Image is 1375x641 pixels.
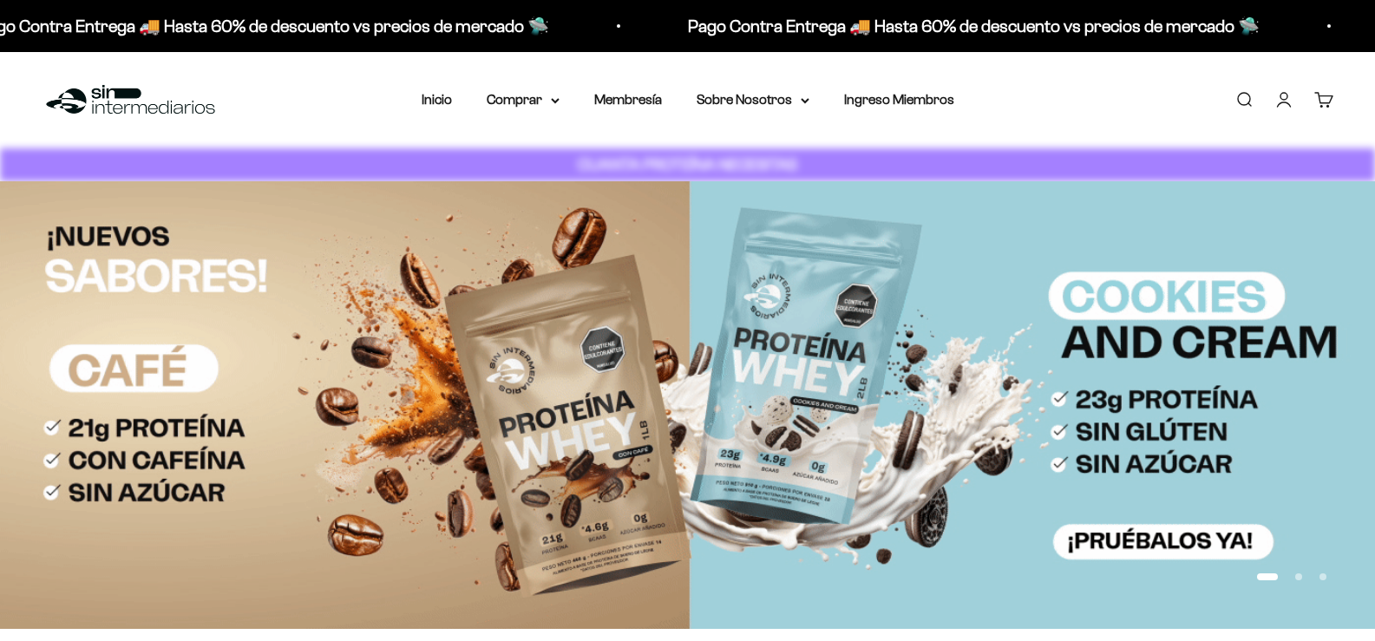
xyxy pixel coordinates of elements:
[422,92,452,107] a: Inicio
[594,92,662,107] a: Membresía
[686,12,1258,40] p: Pago Contra Entrega 🚚 Hasta 60% de descuento vs precios de mercado 🛸
[844,92,954,107] a: Ingreso Miembros
[697,88,809,111] summary: Sobre Nosotros
[487,88,560,111] summary: Comprar
[578,155,797,173] strong: CUANTA PROTEÍNA NECESITAS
